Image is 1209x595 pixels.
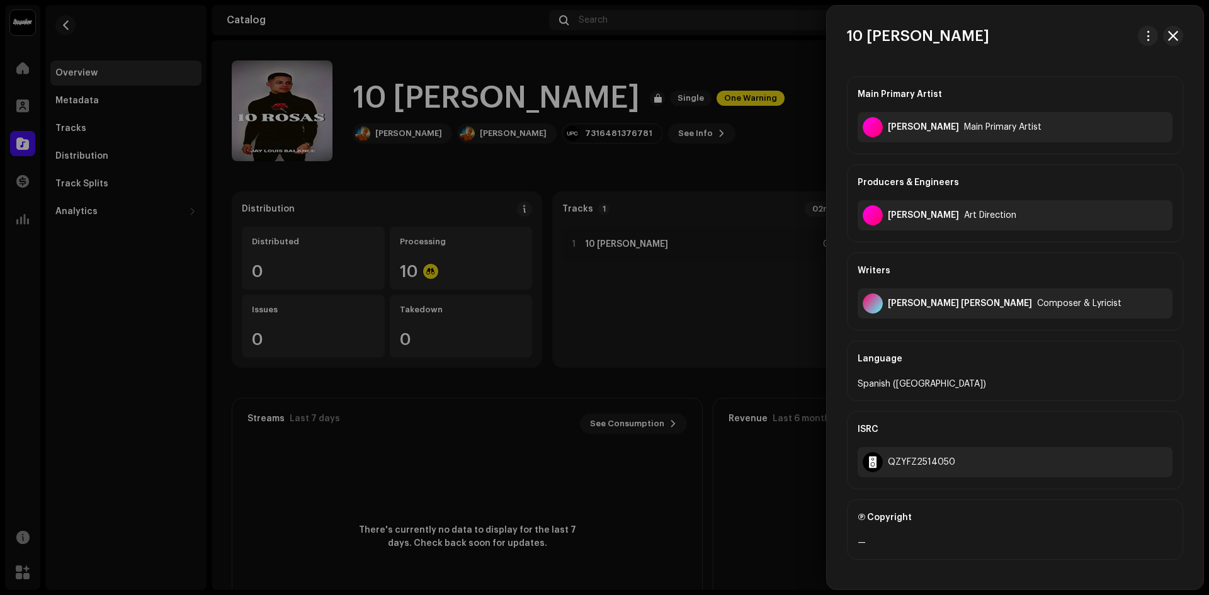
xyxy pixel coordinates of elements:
div: Jay Louis Balance [888,122,959,132]
div: Language [858,341,1172,377]
div: Ⓟ Copyright [858,500,1172,535]
div: Spanish ([GEOGRAPHIC_DATA]) [858,377,1172,392]
div: Composer & Lyricist [1037,298,1121,309]
div: Main Primary Artist [858,77,1172,112]
div: Producers & Engineers [858,165,1172,200]
div: Writers [858,253,1172,288]
div: ISRC [858,412,1172,447]
div: Jorge Luis Garcia Cruz [888,298,1032,309]
div: Jay Louis Balance [888,210,959,220]
h3: 10 [PERSON_NAME] [847,26,989,46]
div: Art Direction [964,210,1016,220]
div: Main Primary Artist [964,122,1042,132]
div: QZYFZ2514050 [888,457,955,467]
div: — [858,535,1172,550]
